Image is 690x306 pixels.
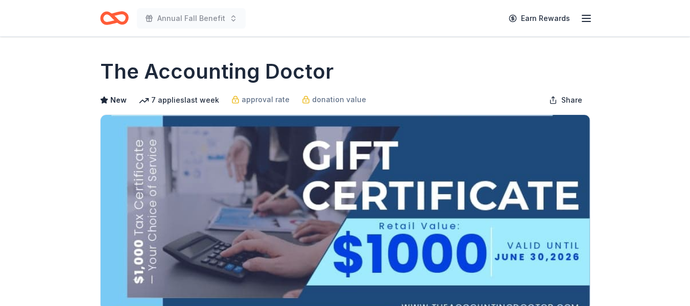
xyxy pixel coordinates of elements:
[137,8,246,29] button: Annual Fall Benefit
[110,94,127,106] span: New
[561,94,582,106] span: Share
[157,12,225,25] span: Annual Fall Benefit
[139,94,219,106] div: 7 applies last week
[302,93,366,106] a: donation value
[242,93,290,106] span: approval rate
[541,90,590,110] button: Share
[231,93,290,106] a: approval rate
[503,9,576,28] a: Earn Rewards
[100,6,129,30] a: Home
[312,93,366,106] span: donation value
[100,57,334,86] h1: The Accounting Doctor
